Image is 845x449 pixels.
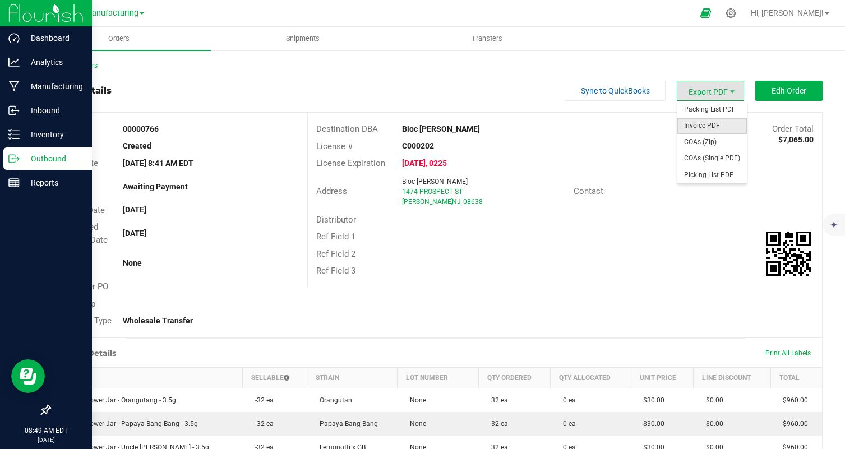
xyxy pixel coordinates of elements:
li: Export PDF [677,81,744,101]
span: $0.00 [700,396,723,404]
inline-svg: Reports [8,177,20,188]
inline-svg: Analytics [8,57,20,68]
strong: Created [123,141,151,150]
th: Unit Price [631,367,694,388]
span: 0 ea [557,420,576,428]
span: None [404,396,426,404]
inline-svg: Outbound [8,153,20,164]
span: Edit Order [772,86,806,95]
th: Item [50,367,243,388]
span: Orders [93,34,145,44]
span: Transfers [456,34,518,44]
strong: C000202 [402,141,434,150]
strong: Wholesale Transfer [123,316,193,325]
span: -32 ea [250,396,274,404]
span: 1474 PROSPECT ST [402,188,463,196]
inline-svg: Inventory [8,129,20,140]
li: Picking List PDF [677,167,747,183]
span: Contact [574,186,603,196]
span: Shipments [271,34,335,44]
strong: 00000766 [123,124,159,133]
p: Manufacturing [20,80,87,93]
div: Manage settings [724,8,738,18]
span: Print All Labels [765,349,811,357]
th: Total [770,367,822,388]
p: Outbound [20,152,87,165]
strong: [DATE] 8:41 AM EDT [123,159,193,168]
span: Sync to QuickBooks [581,86,650,95]
span: $960.00 [777,396,808,404]
span: , [451,198,452,206]
span: 0 ea [557,396,576,404]
span: Address [316,186,347,196]
span: $960.00 [777,420,808,428]
inline-svg: Manufacturing [8,81,20,92]
span: -32 ea [250,420,274,428]
span: Ref Field 3 [316,266,355,276]
qrcode: 00000766 [766,232,811,276]
th: Sellable [243,367,307,388]
strong: Awaiting Payment [123,182,188,191]
span: Ref Field 1 [316,232,355,242]
p: Dashboard [20,31,87,45]
span: None [404,420,426,428]
p: 08:49 AM EDT [5,425,87,436]
button: Sync to QuickBooks [565,81,666,101]
p: Inbound [20,104,87,117]
li: COAs (Single PDF) [677,150,747,166]
strong: None [123,258,142,267]
a: Shipments [211,27,395,50]
p: Analytics [20,55,87,69]
span: Bloc [PERSON_NAME] [402,178,468,186]
span: Destination DBA [316,124,378,134]
span: Hi, [PERSON_NAME]! [751,8,824,17]
span: Manufacturing [85,8,138,18]
th: Line Discount [694,367,770,388]
button: Edit Order [755,81,823,101]
a: Transfers [395,27,579,50]
th: Qty Ordered [479,367,551,388]
a: Orders [27,27,211,50]
span: License Expiration [316,158,385,168]
inline-svg: Dashboard [8,33,20,44]
strong: [DATE], 0225 [402,159,447,168]
th: Lot Number [398,367,479,388]
p: Reports [20,176,87,189]
strong: [DATE] [123,205,146,214]
span: 32 ea [486,420,508,428]
strong: [DATE] [123,229,146,238]
span: License # [316,141,353,151]
th: Qty Allocated [551,367,631,388]
p: [DATE] [5,436,87,444]
span: Orangutan [314,396,352,404]
p: Inventory [20,128,87,141]
li: COAs (Zip) [677,134,747,150]
span: Eighth Flower Jar - Papaya Bang Bang - 3.5g [57,420,198,428]
span: 32 ea [486,396,508,404]
span: Ref Field 2 [316,249,355,259]
strong: $7,065.00 [778,135,814,144]
img: Scan me! [766,232,811,276]
span: [PERSON_NAME] [402,198,453,206]
th: Strain [307,367,398,388]
span: Papaya Bang Bang [314,420,378,428]
inline-svg: Inbound [8,105,20,116]
strong: Bloc [PERSON_NAME] [402,124,480,133]
span: NJ [452,198,461,206]
span: Distributor [316,215,356,225]
span: Eighth Flower Jar - Orangutang - 3.5g [57,396,176,404]
iframe: Resource center [11,359,45,393]
li: Packing List PDF [677,101,747,118]
span: $30.00 [638,396,664,404]
span: $0.00 [700,420,723,428]
span: $30.00 [638,420,664,428]
span: Order Total [772,124,814,134]
span: 08638 [463,198,483,206]
span: Open Ecommerce Menu [693,2,718,24]
li: Invoice PDF [677,118,747,134]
